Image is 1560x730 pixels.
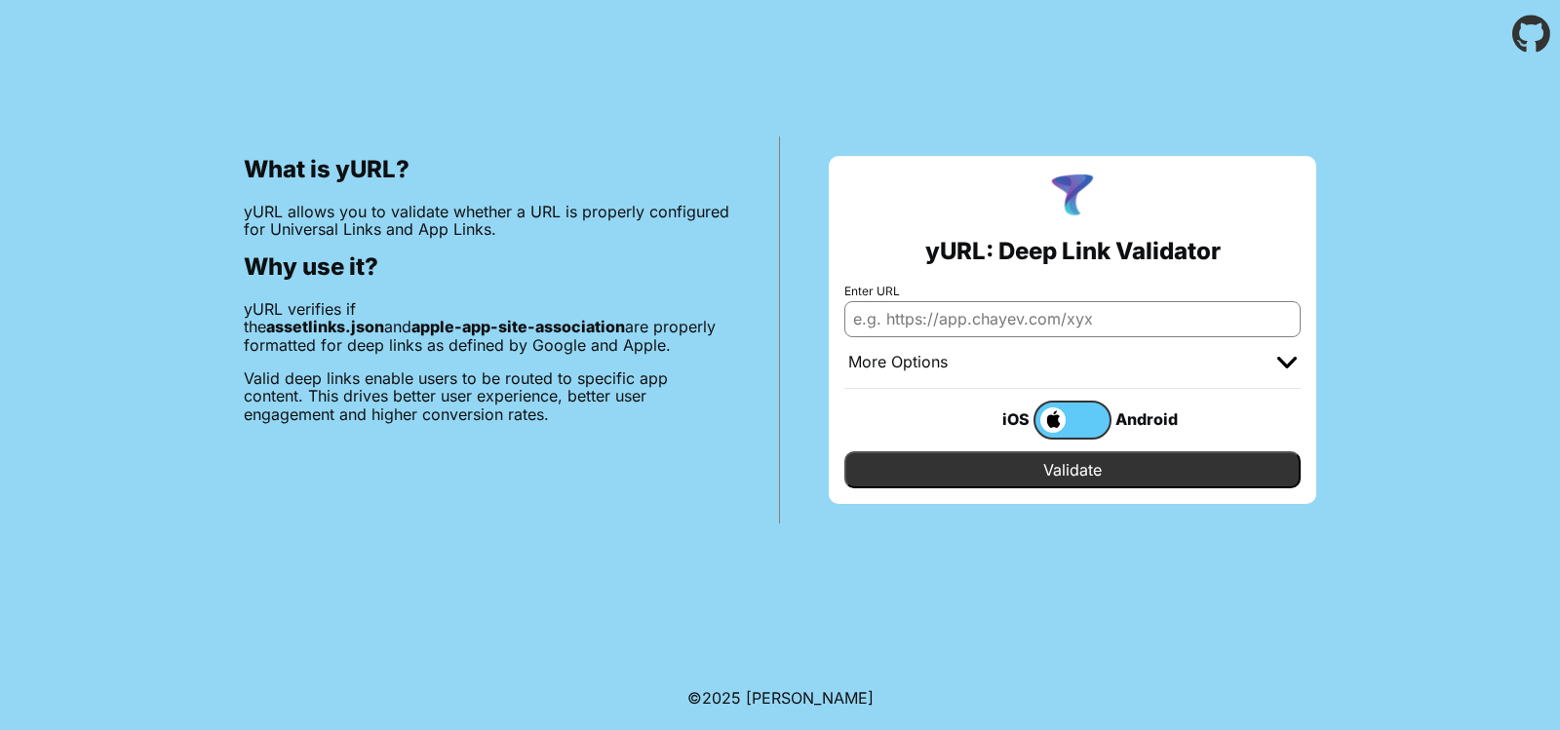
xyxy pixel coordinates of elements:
[244,300,730,354] p: yURL verifies if the and are properly formatted for deep links as defined by Google and Apple.
[1111,406,1189,432] div: Android
[244,156,730,183] h2: What is yURL?
[244,203,730,239] p: yURL allows you to validate whether a URL is properly configured for Universal Links and App Links.
[266,317,384,336] b: assetlinks.json
[411,317,625,336] b: apple-app-site-association
[844,285,1301,298] label: Enter URL
[844,451,1301,488] input: Validate
[244,253,730,281] h2: Why use it?
[702,688,741,708] span: 2025
[925,238,1221,265] h2: yURL: Deep Link Validator
[955,406,1033,432] div: iOS
[844,301,1301,336] input: e.g. https://app.chayev.com/xyx
[1277,357,1297,368] img: chevron
[1047,172,1098,222] img: yURL Logo
[244,369,730,423] p: Valid deep links enable users to be routed to specific app content. This drives better user exper...
[746,688,874,708] a: Michael Ibragimchayev's Personal Site
[848,353,948,372] div: More Options
[687,666,874,730] footer: ©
